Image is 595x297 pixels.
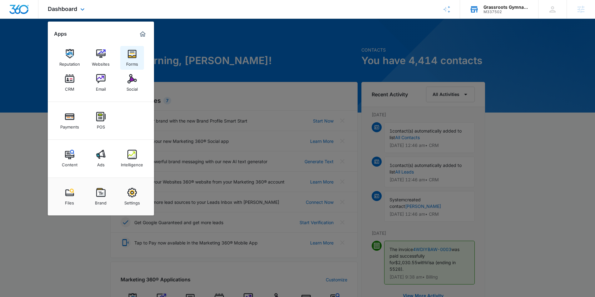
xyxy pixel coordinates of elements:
img: website_grey.svg [10,16,15,21]
div: Email [96,83,106,92]
a: Websites [89,46,113,70]
div: Forms [126,58,138,67]
img: logo_orange.svg [10,10,15,15]
a: Settings [120,185,144,209]
div: Ads [97,159,105,167]
div: Websites [92,58,110,67]
div: v 4.0.25 [17,10,31,15]
h2: Apps [54,31,67,37]
a: POS [89,109,113,133]
div: Keywords by Traffic [69,37,105,41]
div: Payments [60,121,79,129]
a: Ads [89,147,113,170]
a: Files [58,185,82,209]
div: Social [126,83,138,92]
div: account id [483,10,529,14]
a: Email [89,71,113,95]
div: CRM [65,83,74,92]
a: Content [58,147,82,170]
img: tab_domain_overview_orange.svg [17,36,22,41]
div: Settings [124,197,140,205]
a: Reputation [58,46,82,70]
a: Brand [89,185,113,209]
div: Brand [95,197,107,205]
div: Content [62,159,77,167]
a: Forms [120,46,144,70]
div: Domain Overview [24,37,56,41]
div: Intelligence [121,159,143,167]
div: account name [483,5,529,10]
a: Marketing 360® Dashboard [138,29,148,39]
span: Dashboard [48,6,77,12]
a: Intelligence [120,147,144,170]
a: CRM [58,71,82,95]
img: tab_keywords_by_traffic_grey.svg [62,36,67,41]
a: Payments [58,109,82,133]
a: Social [120,71,144,95]
div: Files [65,197,74,205]
div: Reputation [59,58,80,67]
div: POS [97,121,105,129]
div: Domain: [DOMAIN_NAME] [16,16,69,21]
